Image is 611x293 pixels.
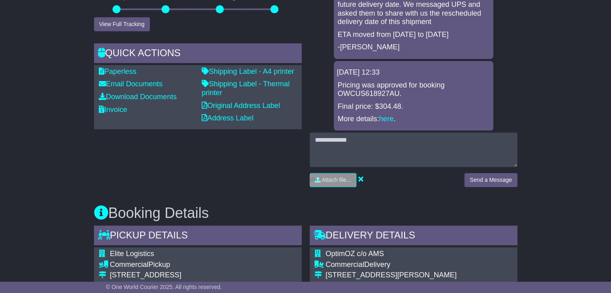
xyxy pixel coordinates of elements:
[338,43,489,52] p: -[PERSON_NAME]
[326,250,384,258] span: OptimOZ c/o AMS
[99,80,163,88] a: Email Documents
[202,114,253,122] a: Address Label
[110,250,154,258] span: Elite Logistics
[202,67,294,75] a: Shipping Label - A4 printer
[106,284,222,290] span: © One World Courier 2025. All rights reserved.
[202,80,290,97] a: Shipping Label - Thermal printer
[99,106,127,114] a: Invoice
[326,260,480,269] div: Delivery
[94,205,517,221] h3: Booking Details
[110,271,297,280] div: [STREET_ADDRESS]
[202,102,280,110] a: Original Address Label
[337,68,490,77] div: [DATE] 12:33
[110,260,149,269] span: Commercial
[338,31,489,39] p: ETA moved from [DATE] to [DATE]
[94,226,302,247] div: Pickup Details
[338,81,489,98] p: Pricing was approved for booking OWCUS618927AU.
[326,271,480,280] div: [STREET_ADDRESS][PERSON_NAME]
[99,67,137,75] a: Paperless
[310,226,517,247] div: Delivery Details
[110,260,297,269] div: Pickup
[326,260,364,269] span: Commercial
[94,43,302,65] div: Quick Actions
[464,173,517,187] button: Send a Message
[379,115,394,123] a: here
[94,17,150,31] button: View Full Tracking
[338,102,489,111] p: Final price: $304.48.
[99,93,177,101] a: Download Documents
[338,115,489,124] p: More details: .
